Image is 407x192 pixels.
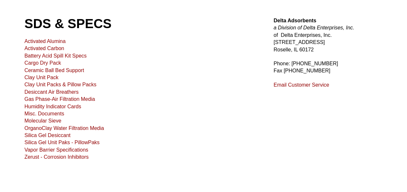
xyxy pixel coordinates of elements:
a: Activated Alumina [24,38,65,44]
h1: SDS & SPECS [24,17,258,30]
a: Silica Gel Unit Paks - PillowPaks [24,140,99,145]
strong: Delta Adsorbents [274,18,316,23]
a: Molecular Sieve [24,118,61,123]
em: a Division of Delta Enterprises, Inc. [274,25,354,30]
p: of Delta Enterprises, Inc. [STREET_ADDRESS] Roselle, IL 60172 [274,17,383,53]
a: Humidity Indicator Cards [24,104,81,109]
a: OrganoClay Water Filtration Media [24,125,104,131]
a: Clay Unit Pack [24,75,58,80]
a: Ceramic Ball Bed Support [24,68,84,73]
a: Silica Gel Desiccant [24,133,70,138]
a: Gas Phase-Air Filtration Media [24,96,95,102]
a: Clay Unit Packs & Pillow Packs [24,82,96,87]
a: Email Customer Service [274,82,329,88]
a: Vapor Barrier Specifications [24,147,88,153]
p: Phone: [PHONE_NUMBER] Fax [PHONE_NUMBER] [274,60,383,75]
a: Zerust - Corrosion Inhibitors [24,154,88,160]
a: Activated Carbon [24,46,64,51]
a: Battery Acid Spill Kit Specs [24,53,86,59]
a: Misc. Documents [24,111,64,116]
a: Cargo Dry Pack [24,60,61,66]
a: Desiccant Air Breathers [24,89,78,95]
